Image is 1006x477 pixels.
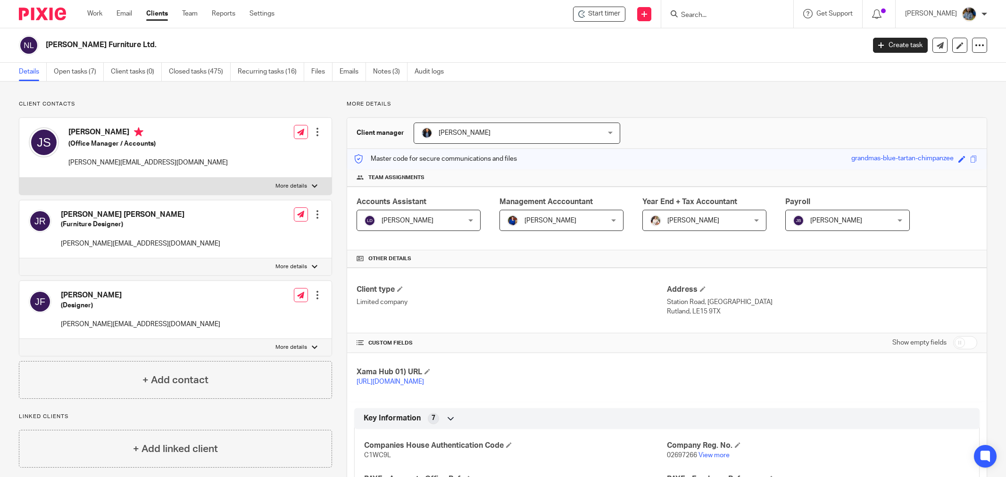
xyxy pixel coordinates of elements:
p: More details [275,263,307,271]
i: Primary [134,127,143,137]
p: More details [275,182,307,190]
a: Reports [212,9,235,18]
p: More details [275,344,307,351]
span: Payroll [785,198,810,206]
span: Team assignments [368,174,424,181]
span: [PERSON_NAME] [439,130,491,136]
a: Audit logs [415,63,451,81]
img: Pixie [19,8,66,20]
a: [URL][DOMAIN_NAME] [357,378,424,385]
img: svg%3E [364,215,375,226]
p: [PERSON_NAME][EMAIL_ADDRESS][DOMAIN_NAME] [61,239,220,248]
a: Emails [340,63,366,81]
h4: Client type [357,285,667,295]
img: svg%3E [19,35,39,55]
img: Nicole.jpeg [507,215,518,226]
span: 7 [432,413,435,423]
img: Kayleigh%20Henson.jpeg [650,215,661,226]
h5: (Designer) [61,301,220,310]
p: Limited company [357,297,667,307]
p: Linked clients [19,413,332,420]
h5: (Furniture Designer) [61,220,220,229]
span: Other details [368,255,411,263]
img: svg%3E [29,127,59,157]
h4: + Add contact [142,373,208,387]
div: grandmas-blue-tartan-chimpanzee [851,154,954,164]
span: Accounts Assistant [357,198,426,206]
p: Client contacts [19,100,332,108]
a: Clients [146,9,168,18]
span: Year End + Tax Accountant [642,198,737,206]
h4: [PERSON_NAME] [68,127,228,139]
span: [PERSON_NAME] [524,217,576,224]
h4: CUSTOM FIELDS [357,339,667,347]
h4: [PERSON_NAME] [PERSON_NAME] [61,210,220,220]
span: C1WC9L [364,452,391,459]
a: Team [182,9,198,18]
p: More details [347,100,987,108]
img: martin-hickman.jpg [421,127,432,139]
a: Work [87,9,102,18]
p: Master code for secure communications and files [354,154,517,164]
a: Recurring tasks (16) [238,63,304,81]
a: Closed tasks (475) [169,63,231,81]
h3: Client manager [357,128,404,138]
span: Get Support [816,10,853,17]
h5: (Office Manager / Accounts) [68,139,228,148]
a: Create task [873,38,928,53]
input: Search [680,11,765,20]
span: [PERSON_NAME] [810,217,862,224]
a: Files [311,63,333,81]
p: Station Road, [GEOGRAPHIC_DATA] [667,297,977,307]
img: svg%3E [29,290,51,313]
p: Rutland, LE15 9TX [667,307,977,316]
h4: + Add linked client [133,442,218,456]
p: [PERSON_NAME] [905,9,957,18]
span: Management Acccountant [499,198,593,206]
img: svg%3E [793,215,804,226]
a: Client tasks (0) [111,63,162,81]
a: Settings [249,9,274,18]
p: [PERSON_NAME][EMAIL_ADDRESS][DOMAIN_NAME] [68,158,228,167]
h4: Companies House Authentication Code [364,441,667,451]
span: Start timer [588,9,620,19]
label: Show empty fields [892,338,947,347]
a: Details [19,63,47,81]
a: Email [116,9,132,18]
img: Jaskaran%20Singh.jpeg [962,7,977,22]
h4: [PERSON_NAME] [61,290,220,300]
div: Noble Russell Furniture Ltd. [573,7,625,22]
span: [PERSON_NAME] [667,217,719,224]
a: Notes (3) [373,63,407,81]
h4: Address [667,285,977,295]
p: [PERSON_NAME][EMAIL_ADDRESS][DOMAIN_NAME] [61,320,220,329]
span: 02697266 [667,452,697,459]
span: [PERSON_NAME] [382,217,433,224]
h4: Xama Hub 01) URL [357,367,667,377]
a: View more [698,452,730,459]
h4: Company Reg. No. [667,441,970,451]
a: Open tasks (7) [54,63,104,81]
span: Key Information [364,413,421,423]
h2: [PERSON_NAME] Furniture Ltd. [46,40,696,50]
img: svg%3E [29,210,51,232]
